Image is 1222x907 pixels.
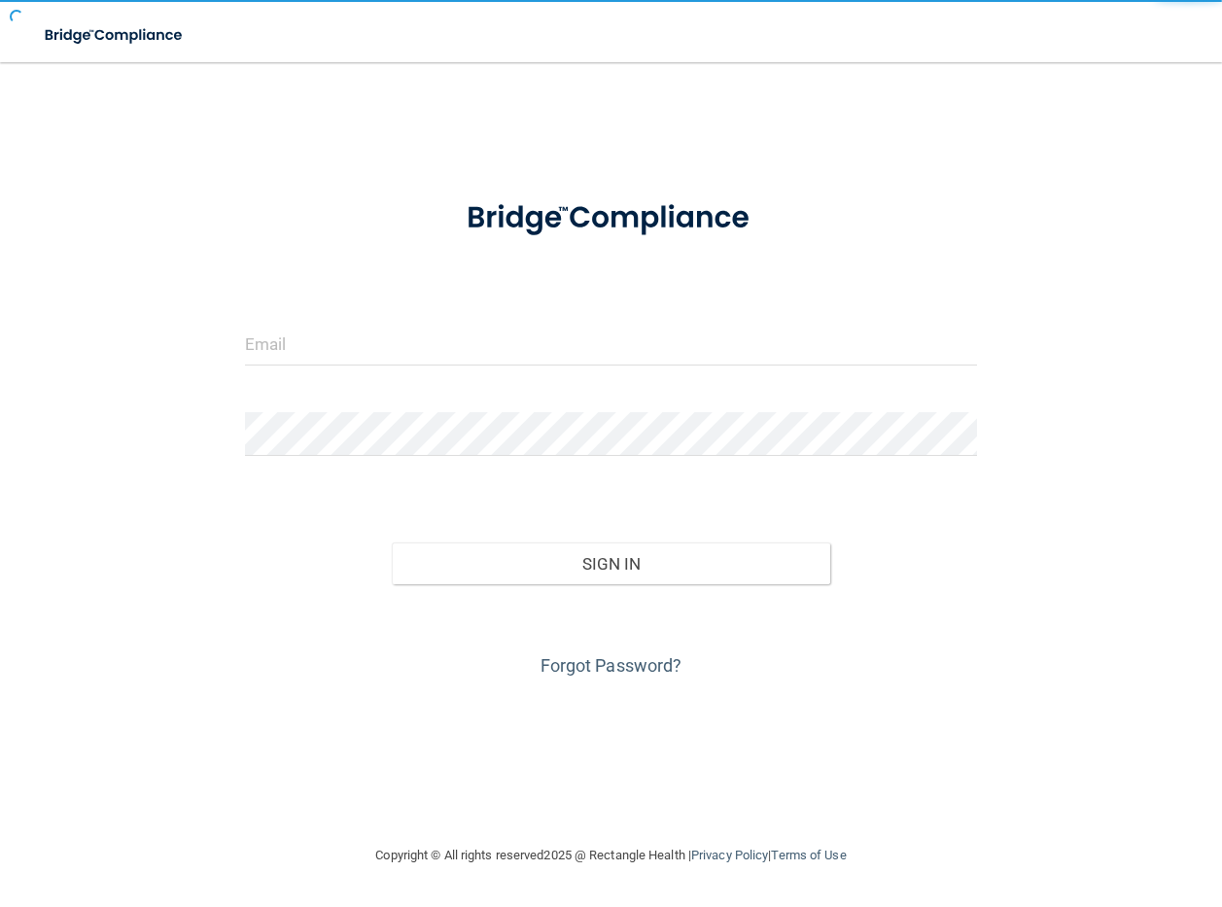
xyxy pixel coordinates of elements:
input: Email [245,322,977,366]
a: Privacy Policy [691,848,768,862]
button: Sign In [392,542,831,585]
a: Forgot Password? [541,655,682,676]
div: Copyright © All rights reserved 2025 @ Rectangle Health | | [257,824,966,887]
img: bridge_compliance_login_screen.278c3ca4.svg [29,16,200,55]
a: Terms of Use [771,848,846,862]
img: bridge_compliance_login_screen.278c3ca4.svg [436,179,787,258]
